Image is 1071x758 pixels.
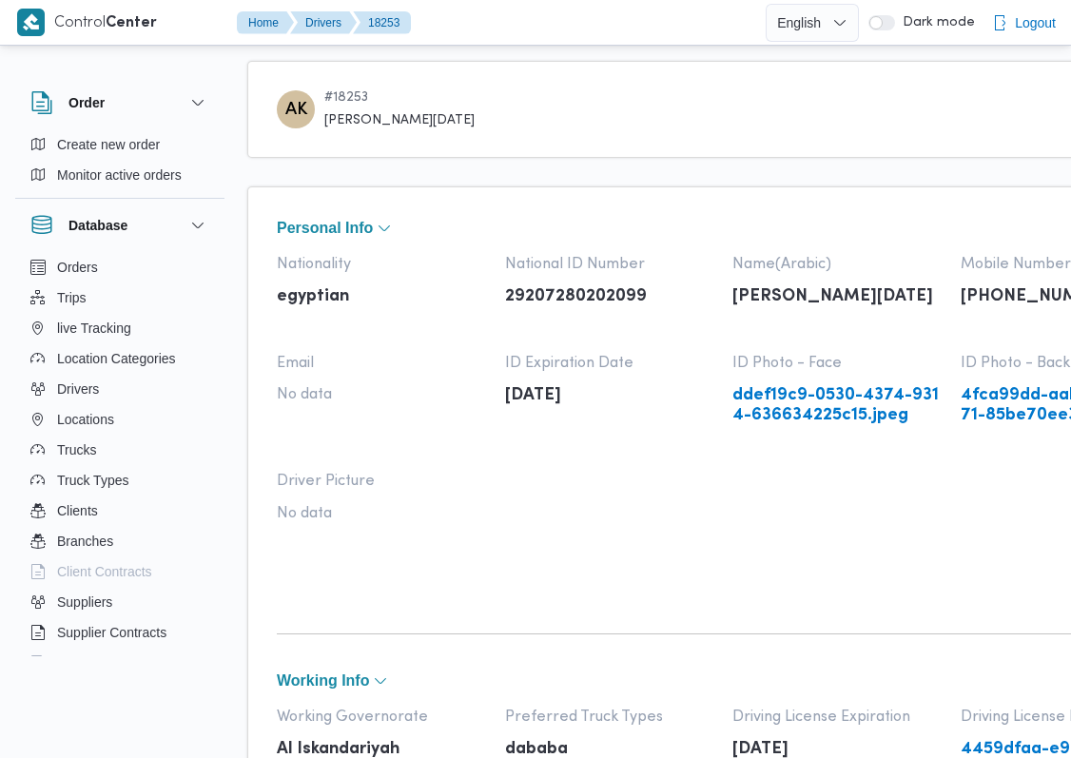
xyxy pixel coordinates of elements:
span: Trips [57,286,87,309]
button: 18253 [353,11,411,34]
p: [PERSON_NAME][DATE] [732,287,942,307]
button: Devices [23,648,217,678]
span: No data [277,386,486,403]
span: Driving License Expiration [732,709,942,726]
span: ID Expiration Date [505,355,714,372]
p: egyptian [277,287,486,307]
button: Order [30,91,209,114]
span: Logout [1015,11,1056,34]
button: Database [30,214,209,237]
span: Trucks [57,438,96,461]
span: Truck Types [57,469,128,492]
span: Monitor active orders [57,164,182,186]
span: Working Info [277,673,369,689]
span: Location Categories [57,347,176,370]
span: Locations [57,408,114,431]
span: Working Governorate [277,709,486,726]
span: Clients [57,499,98,522]
span: ID Photo - Face [732,355,942,372]
div: Database [15,252,224,664]
span: Nationality [277,256,486,273]
button: Client Contracts [23,556,217,587]
img: X8yXhbKr1z7QwAAAABJRU5ErkJggg== [17,9,45,36]
button: live Tracking [23,313,217,343]
button: Trucks [23,435,217,465]
button: Supplier Contracts [23,617,217,648]
button: Trips [23,282,217,313]
h3: Database [68,214,127,237]
button: Truck Types [23,465,217,496]
div: Order [15,129,224,198]
button: Create new order [23,129,217,160]
span: Branches [57,530,113,553]
span: Driver Picture [277,473,486,490]
h3: Order [68,91,105,114]
span: Preferred Truck Types [505,709,714,726]
span: Drivers [57,378,99,400]
button: Orders [23,252,217,282]
button: Home [237,11,294,34]
span: Email [277,355,486,372]
span: Dark mode [895,15,975,30]
p: 29207280202099 [505,287,714,307]
span: [PERSON_NAME][DATE] [324,113,475,128]
span: # 18253 [324,90,475,106]
p: [DATE] [505,386,714,406]
button: Drivers [23,374,217,404]
button: Suppliers [23,587,217,617]
span: No data [277,505,486,522]
span: live Tracking [57,317,131,340]
button: Locations [23,404,217,435]
span: AK [285,90,307,128]
span: Personal Info [277,221,373,236]
span: Create new order [57,133,160,156]
button: Drivers [290,11,357,34]
button: Location Categories [23,343,217,374]
button: Logout [984,4,1063,42]
div: Abadalhadi Khamais Naiam Abadalhadi [277,90,315,128]
button: Branches [23,526,217,556]
span: National ID Number [505,256,714,273]
b: Center [106,16,157,30]
a: ddef19c9-0530-4374-9314-636634225c15.jpeg [732,386,942,425]
span: Devices [57,651,105,674]
span: Name(Arabic) [732,256,942,273]
button: Monitor active orders [23,160,217,190]
span: Suppliers [57,591,112,613]
button: Clients [23,496,217,526]
span: Orders [57,256,98,279]
span: Supplier Contracts [57,621,166,644]
span: Client Contracts [57,560,152,583]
